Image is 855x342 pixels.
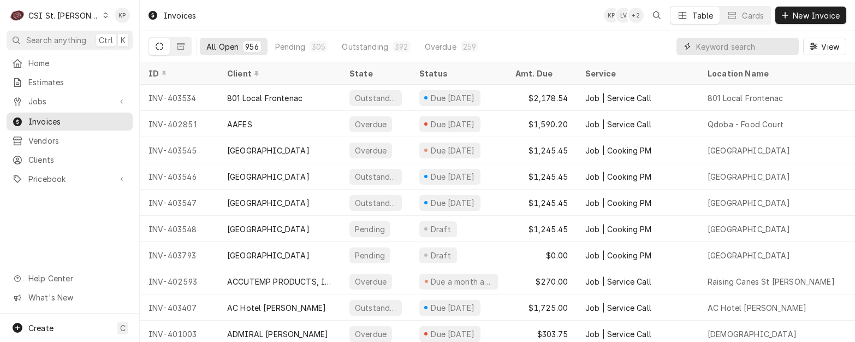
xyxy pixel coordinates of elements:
[692,10,714,21] div: Table
[354,171,397,182] div: Outstanding
[708,92,783,104] div: 801 Local Frontenac
[28,76,127,88] span: Estimates
[7,92,133,110] a: Go to Jobs
[227,328,328,340] div: ADMIRAL [PERSON_NAME]
[708,145,790,156] div: [GEOGRAPHIC_DATA]
[7,73,133,91] a: Estimates
[275,41,305,52] div: Pending
[354,145,388,156] div: Overdue
[507,137,577,163] div: $1,245.45
[430,197,476,209] div: Due [DATE]
[149,68,207,79] div: ID
[140,190,218,216] div: INV-403547
[354,92,397,104] div: Outstanding
[354,223,386,235] div: Pending
[140,111,218,137] div: INV-402851
[708,328,797,340] div: [DEMOGRAPHIC_DATA]
[245,41,258,52] div: 956
[120,322,126,334] span: C
[585,145,652,156] div: Job | Cooking PM
[429,223,453,235] div: Draft
[28,273,126,284] span: Help Center
[28,323,54,333] span: Create
[227,68,330,79] div: Client
[604,8,619,23] div: Kym Parson's Avatar
[616,8,631,23] div: LV
[227,92,302,104] div: 801 Local Frontenac
[140,268,218,294] div: INV-402593
[140,163,218,190] div: INV-403546
[507,111,577,137] div: $1,590.20
[696,38,793,55] input: Keyword search
[585,171,652,182] div: Job | Cooking PM
[708,197,790,209] div: [GEOGRAPHIC_DATA]
[430,276,494,287] div: Due a month ago
[28,292,126,303] span: What's New
[507,163,577,190] div: $1,245.45
[28,10,99,21] div: CSI St. [PERSON_NAME]
[342,41,388,52] div: Outstanding
[354,119,388,130] div: Overdue
[140,85,218,111] div: INV-403534
[425,41,456,52] div: Overdue
[28,116,127,127] span: Invoices
[28,173,111,185] span: Pricebook
[429,250,453,261] div: Draft
[648,7,666,24] button: Open search
[227,276,332,287] div: ACCUTEMP PRODUCTS, INC.
[354,250,386,261] div: Pending
[99,34,113,46] span: Ctrl
[7,132,133,150] a: Vendors
[312,41,325,52] div: 305
[7,31,133,50] button: Search anythingCtrlK
[585,250,652,261] div: Job | Cooking PM
[354,197,397,209] div: Outstanding
[227,119,252,130] div: AAFES
[708,223,790,235] div: [GEOGRAPHIC_DATA]
[585,119,651,130] div: Job | Service Call
[708,119,783,130] div: Qdoba - Food Court
[140,137,218,163] div: INV-403545
[28,57,127,69] span: Home
[463,41,476,52] div: 259
[708,171,790,182] div: [GEOGRAPHIC_DATA]
[791,10,842,21] span: New Invoice
[775,7,846,24] button: New Invoice
[140,294,218,321] div: INV-403407
[419,68,496,79] div: Status
[507,85,577,111] div: $2,178.54
[585,302,651,314] div: Job | Service Call
[507,268,577,294] div: $270.00
[115,8,130,23] div: KP
[354,328,388,340] div: Overdue
[206,41,239,52] div: All Open
[708,302,807,314] div: AC Hotel [PERSON_NAME]
[585,92,651,104] div: Job | Service Call
[10,8,25,23] div: C
[227,145,310,156] div: [GEOGRAPHIC_DATA]
[227,302,326,314] div: AC Hotel [PERSON_NAME]
[354,276,388,287] div: Overdue
[7,54,133,72] a: Home
[742,10,764,21] div: Cards
[628,8,644,23] div: + 2
[430,92,476,104] div: Due [DATE]
[140,242,218,268] div: INV-403793
[7,288,133,306] a: Go to What's New
[227,197,310,209] div: [GEOGRAPHIC_DATA]
[585,197,652,209] div: Job | Cooking PM
[7,269,133,287] a: Go to Help Center
[10,8,25,23] div: CSI St. Louis's Avatar
[616,8,631,23] div: Lisa Vestal's Avatar
[515,68,566,79] div: Amt. Due
[7,113,133,131] a: Invoices
[604,8,619,23] div: KP
[819,41,841,52] span: View
[708,276,835,287] div: Raising Canes St [PERSON_NAME]
[585,276,651,287] div: Job | Service Call
[28,154,127,166] span: Clients
[354,302,397,314] div: Outstanding
[430,145,476,156] div: Due [DATE]
[507,294,577,321] div: $1,725.00
[7,170,133,188] a: Go to Pricebook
